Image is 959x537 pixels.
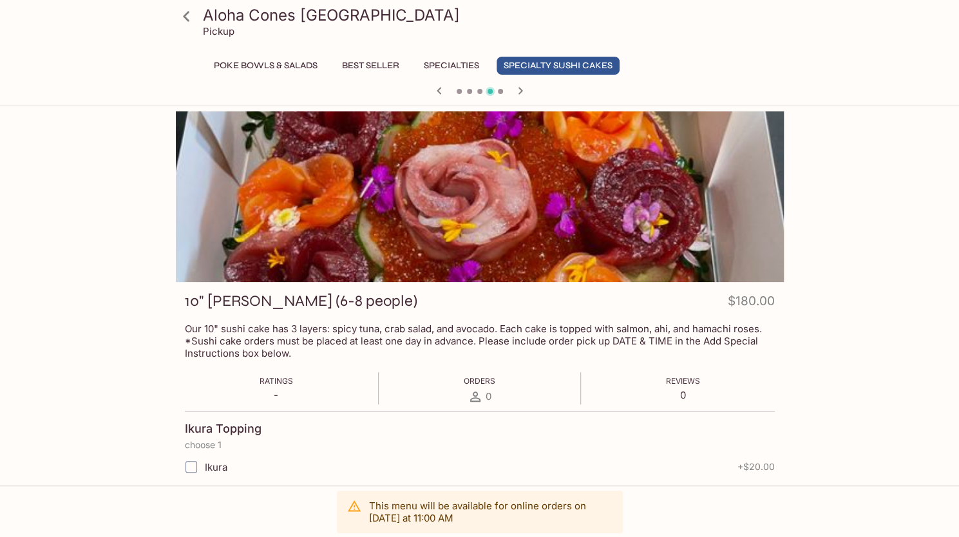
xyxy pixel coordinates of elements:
[185,323,775,359] p: Our 10" sushi cake has 3 layers: spicy tuna, crab salad, and avocado. Each cake is topped with sa...
[737,462,775,472] span: + $20.00
[260,389,293,401] p: -
[203,5,779,25] h3: Aloha Cones [GEOGRAPHIC_DATA]
[486,390,491,402] span: 0
[728,291,775,316] h4: $180.00
[176,111,784,282] div: 10" Sushi Cake (6-8 people)
[185,440,775,450] p: choose 1
[260,376,293,386] span: Ratings
[417,57,486,75] button: Specialties
[464,376,495,386] span: Orders
[203,25,234,37] p: Pickup
[666,389,700,401] p: 0
[369,500,612,524] p: This menu will be available for online orders on [DATE] at 11:00 AM
[335,57,406,75] button: Best Seller
[207,57,325,75] button: Poke Bowls & Salads
[666,376,700,386] span: Reviews
[185,291,417,311] h3: 10" [PERSON_NAME] (6-8 people)
[497,57,620,75] button: Specialty Sushi Cakes
[205,461,227,473] span: Ikura
[185,422,261,436] h4: Ikura Topping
